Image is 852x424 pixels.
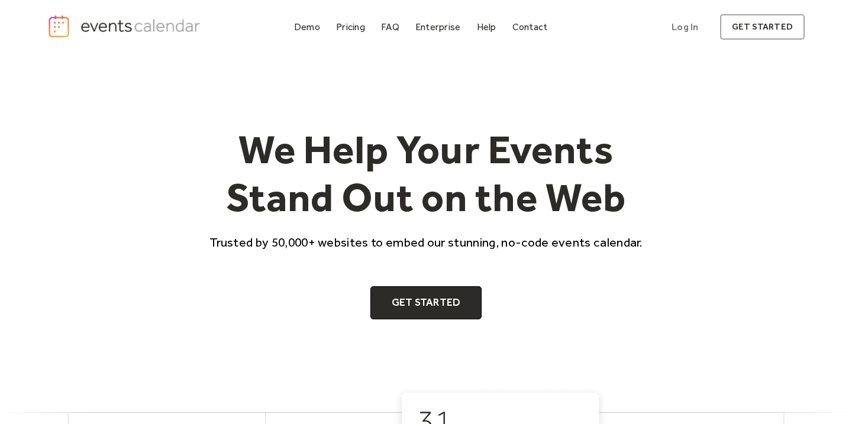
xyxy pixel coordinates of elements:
a: Enterprise [411,19,465,35]
div: FAQ [381,24,399,30]
div: Enterprise [415,24,460,30]
a: Log In [660,14,710,40]
div: Demo [294,24,320,30]
a: FAQ [376,19,404,35]
div: Pricing [336,24,365,30]
a: Contact [508,19,553,35]
div: Contact [512,24,548,30]
a: Get Started [370,286,482,319]
h1: We Help Your Events Stand Out on the Web [199,125,653,222]
div: Help [477,24,496,30]
a: Pricing [331,19,370,35]
a: Help [472,19,501,35]
p: Trusted by 50,000+ websites to embed our stunning, no-code events calendar. [199,234,653,251]
a: Demo [289,19,325,35]
a: get started [720,14,805,40]
a: home [47,14,204,38]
